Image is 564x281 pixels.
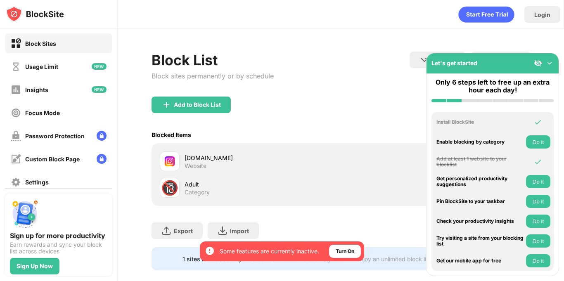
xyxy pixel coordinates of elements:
[97,131,107,141] img: lock-menu.svg
[436,119,524,125] div: Install BlockSite
[431,78,554,94] div: Only 6 steps left to free up an extra hour each day!
[11,131,21,141] img: password-protection-off.svg
[10,198,40,228] img: push-signup.svg
[11,154,21,164] img: customize-block-page-off.svg
[526,215,550,228] button: Do it
[17,263,53,269] div: Sign Up Now
[185,153,341,162] div: [DOMAIN_NAME]
[458,6,514,23] div: animation
[205,246,215,256] img: error-circle-white.svg
[152,72,274,80] div: Block sites permanently or by schedule
[431,59,477,66] div: Let's get started
[436,156,524,168] div: Add at least 1 website to your blocklist
[534,158,542,166] img: omni-check.svg
[230,227,249,234] div: Import
[336,247,354,255] div: Turn On
[92,86,107,93] img: new-icon.svg
[11,108,21,118] img: focus-off.svg
[526,135,550,149] button: Do it
[526,234,550,248] button: Do it
[92,63,107,70] img: new-icon.svg
[436,139,524,145] div: Enable blocking by category
[182,255,280,262] div: 1 sites left to add to your block list.
[185,189,210,196] div: Category
[25,40,56,47] div: Block Sites
[436,198,524,204] div: Pin BlockSite to your taskbar
[11,38,21,49] img: block-on.svg
[436,235,524,247] div: Try visiting a site from your blocking list
[165,156,175,166] img: favicons
[220,247,319,255] div: Some features are currently inactive.
[284,255,433,262] div: Click here to upgrade and enjoy an unlimited block list.
[526,195,550,208] button: Do it
[526,175,550,188] button: Do it
[11,177,21,187] img: settings-off.svg
[11,85,21,95] img: insights-off.svg
[526,254,550,267] button: Do it
[10,231,107,240] div: Sign up for more productivity
[152,52,274,68] div: Block List
[534,11,550,18] div: Login
[11,61,21,72] img: time-usage-off.svg
[25,132,85,139] div: Password Protection
[25,86,48,93] div: Insights
[185,162,206,170] div: Website
[25,156,80,163] div: Custom Block Page
[174,227,193,234] div: Export
[174,102,221,108] div: Add to Block List
[545,59,554,67] img: omni-setup-toggle.svg
[436,176,524,188] div: Get personalized productivity suggestions
[152,131,191,138] div: Blocked Items
[97,154,107,164] img: lock-menu.svg
[10,241,107,255] div: Earn rewards and sync your block list across devices
[534,59,542,67] img: eye-not-visible.svg
[185,180,341,189] div: Adult
[25,109,60,116] div: Focus Mode
[436,218,524,224] div: Check your productivity insights
[25,179,49,186] div: Settings
[6,6,64,22] img: logo-blocksite.svg
[161,179,178,196] div: 🔞
[436,258,524,264] div: Get our mobile app for free
[534,118,542,126] img: omni-check.svg
[25,63,58,70] div: Usage Limit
